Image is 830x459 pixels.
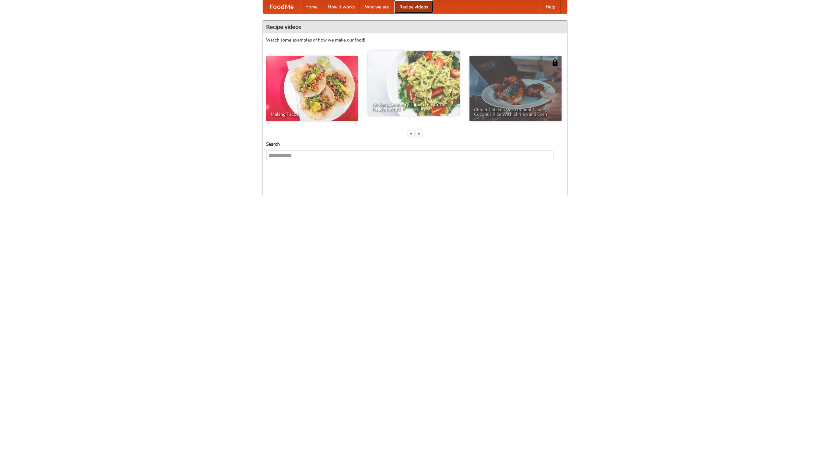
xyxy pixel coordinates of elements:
div: « [408,129,414,138]
a: Who we are [360,0,394,13]
div: » [416,129,422,138]
a: Home [300,0,323,13]
p: Watch some examples of how we make our food! [266,37,564,43]
a: FoodMe [263,0,300,13]
a: How it works [323,0,360,13]
a: An Easy, Summery Tomato Pasta That's Ready for Fall [368,51,460,116]
img: 483408.png [552,59,558,66]
span: An Easy, Summery Tomato Pasta That's Ready for Fall [372,102,455,111]
a: Making Tacos [266,56,358,121]
a: Help [540,0,561,13]
h5: Search [266,141,564,147]
h4: Recipe videos [263,20,567,33]
span: Making Tacos [271,112,354,116]
a: Recipe videos [394,0,433,13]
